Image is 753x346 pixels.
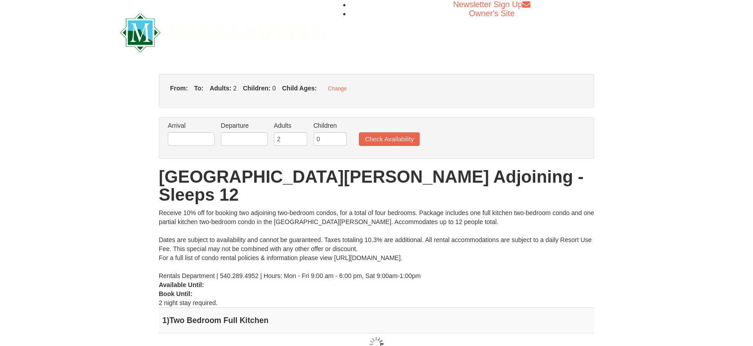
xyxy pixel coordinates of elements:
[359,132,420,146] button: Check Availability
[314,121,347,130] label: Children
[243,85,270,92] strong: Children:
[210,85,231,92] strong: Adults:
[159,299,218,306] span: 2 night stay required.
[159,168,594,204] h1: [GEOGRAPHIC_DATA][PERSON_NAME] Adjoining - Sleeps 12
[170,85,188,92] strong: From:
[120,21,326,42] a: Massanutten Resort
[469,9,515,18] a: Owner's Site
[233,85,237,92] span: 2
[194,85,204,92] strong: To:
[274,121,307,130] label: Adults
[168,121,215,130] label: Arrival
[282,85,317,92] strong: Child Ages:
[159,281,204,288] strong: Available Until:
[167,316,170,325] span: )
[272,85,276,92] span: 0
[323,83,352,94] button: Change
[159,208,594,280] div: Receive 10% off for booking two adjoining two-bedroom condos, for a total of four bedrooms. Packa...
[159,290,193,297] strong: Book Until:
[120,13,326,52] img: Massanutten Resort Logo
[162,316,591,325] h4: 1 Two Bedroom Full Kitchen
[221,121,268,130] label: Departure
